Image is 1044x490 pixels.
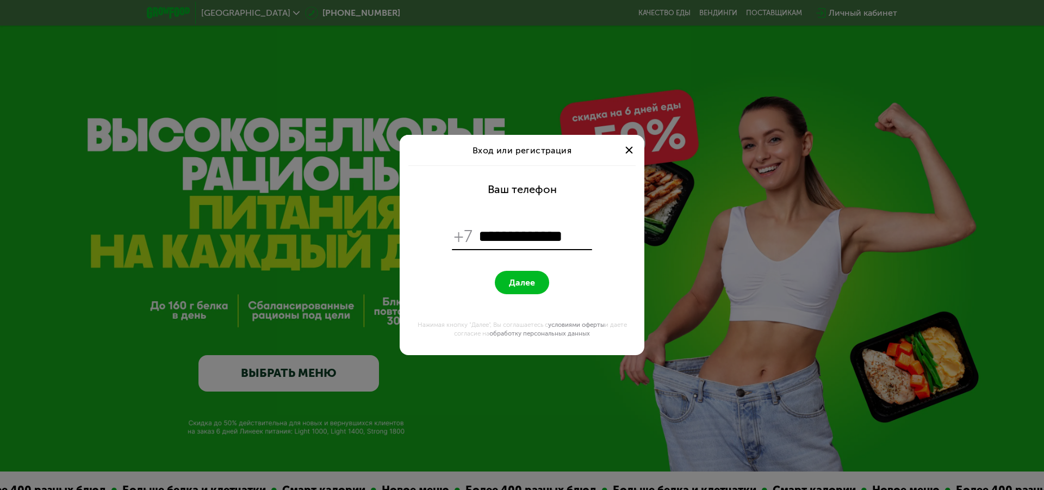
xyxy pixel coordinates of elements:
span: +7 [454,226,474,247]
div: Нажимая кнопку "Далее", Вы соглашаетесь с и даете согласие на [406,320,638,338]
button: Далее [495,271,549,294]
span: Вход или регистрация [473,145,571,156]
span: Далее [509,277,535,288]
a: условиями оферты [548,321,605,328]
div: Ваш телефон [488,183,557,196]
a: обработку персональных данных [489,330,590,337]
